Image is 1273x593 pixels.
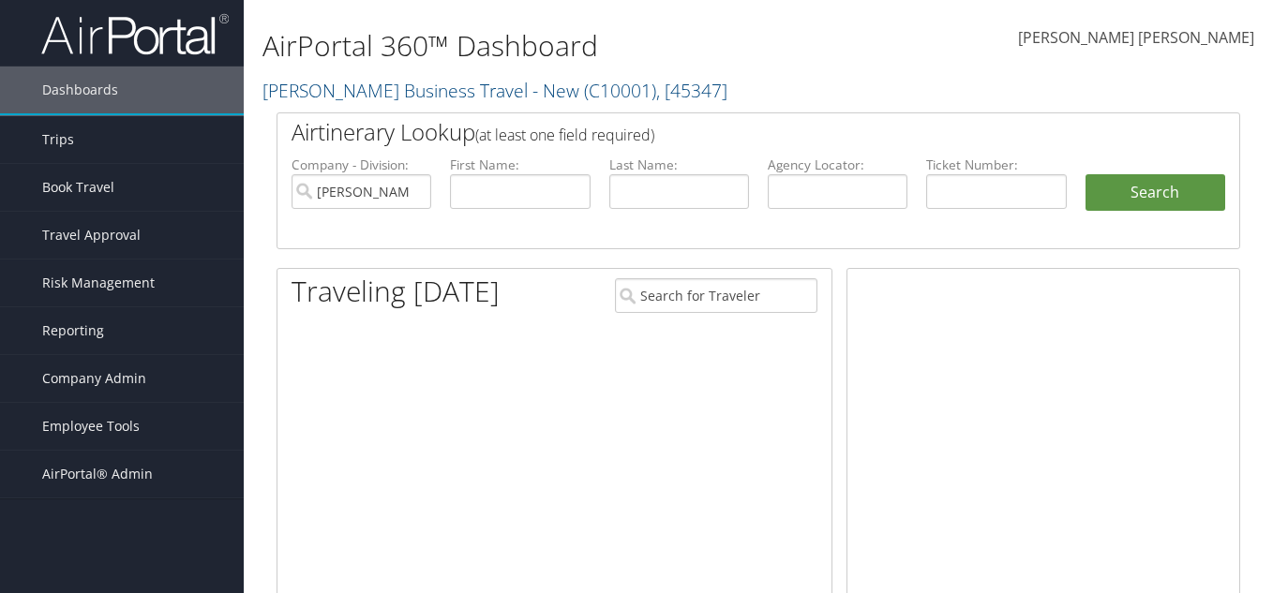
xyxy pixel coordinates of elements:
a: [PERSON_NAME] Business Travel - New [262,78,727,103]
a: [PERSON_NAME] [PERSON_NAME] [1018,9,1254,67]
span: Reporting [42,307,104,354]
span: [PERSON_NAME] [PERSON_NAME] [1018,27,1254,48]
span: Book Travel [42,164,114,211]
span: ( C10001 ) [584,78,656,103]
span: Trips [42,116,74,163]
label: Ticket Number: [926,156,1066,174]
label: Last Name: [609,156,749,174]
span: (at least one field required) [475,125,654,145]
span: Dashboards [42,67,118,113]
label: Company - Division: [292,156,431,174]
img: airportal-logo.png [41,12,229,56]
button: Search [1086,174,1225,212]
h1: Traveling [DATE] [292,272,500,311]
input: Search for Traveler [615,278,817,313]
label: Agency Locator: [768,156,907,174]
label: First Name: [450,156,590,174]
h1: AirPortal 360™ Dashboard [262,26,923,66]
span: Risk Management [42,259,155,306]
h2: Airtinerary Lookup [292,116,1146,148]
span: AirPortal® Admin [42,451,153,497]
span: Company Admin [42,355,146,402]
span: Travel Approval [42,212,141,259]
span: , [ 45347 ] [656,78,727,103]
span: Employee Tools [42,403,140,450]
